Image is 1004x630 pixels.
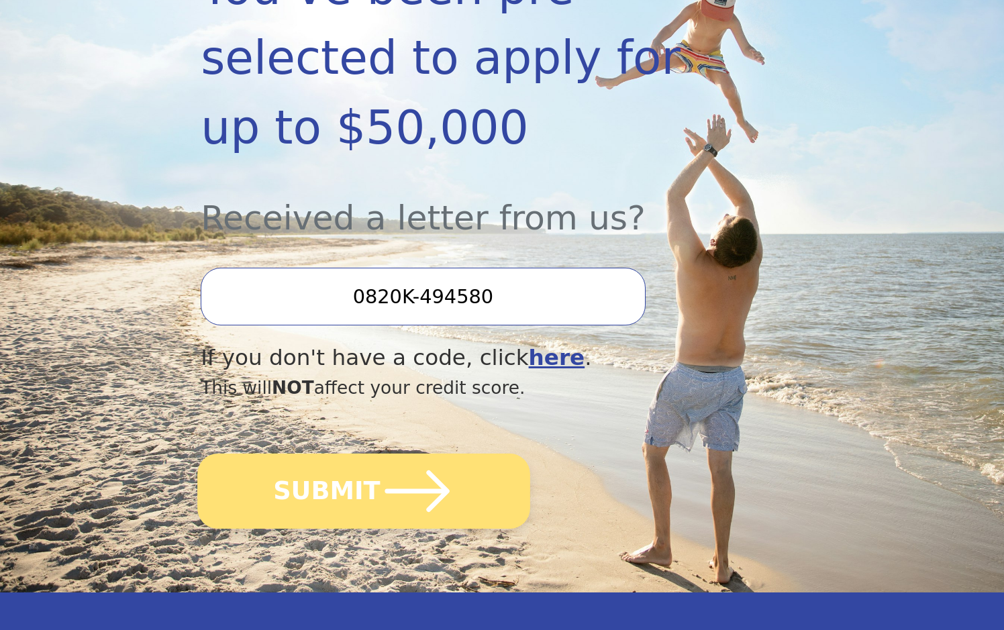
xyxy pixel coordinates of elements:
div: This will affect your credit score. [201,374,713,401]
div: If you don't have a code, click . [201,342,713,374]
span: NOT [272,377,314,398]
div: Received a letter from us? [201,162,713,244]
a: here [529,345,585,370]
button: SUBMIT [197,454,530,529]
input: Enter your Offer Code: [201,268,645,325]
